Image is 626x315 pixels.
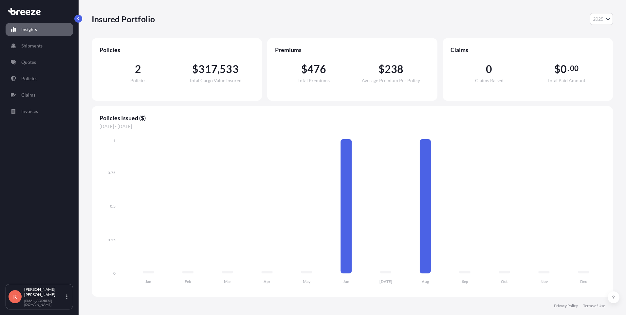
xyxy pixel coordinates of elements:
[590,13,613,25] button: Year Selector
[451,46,605,54] span: Claims
[220,64,239,74] span: 533
[307,64,326,74] span: 476
[108,170,116,175] tspan: 0.75
[108,237,116,242] tspan: 0.25
[198,64,217,74] span: 317
[189,78,242,83] span: Total Cargo Value Insured
[275,46,430,54] span: Premiums
[130,78,146,83] span: Policies
[547,78,585,83] span: Total Paid Amount
[378,64,385,74] span: $
[567,66,569,71] span: .
[21,75,37,82] p: Policies
[6,72,73,85] a: Policies
[486,64,492,74] span: 0
[379,279,392,284] tspan: [DATE]
[303,279,311,284] tspan: May
[561,64,567,74] span: 0
[21,26,37,33] p: Insights
[224,279,231,284] tspan: Mar
[583,303,605,308] a: Terms of Use
[13,293,17,300] span: K
[298,78,330,83] span: Total Premiums
[110,204,116,209] tspan: 0.5
[6,88,73,102] a: Claims
[100,123,605,130] span: [DATE] - [DATE]
[21,92,35,98] p: Claims
[21,43,43,49] p: Shipments
[100,46,254,54] span: Policies
[21,108,38,115] p: Invoices
[100,114,605,122] span: Policies Issued ($)
[24,287,65,297] p: [PERSON_NAME] [PERSON_NAME]
[570,66,579,71] span: 00
[362,78,420,83] span: Average Premium Per Policy
[475,78,504,83] span: Claims Raised
[501,279,508,284] tspan: Oct
[6,23,73,36] a: Insights
[554,303,578,308] a: Privacy Policy
[145,279,151,284] tspan: Jan
[541,279,548,284] tspan: Nov
[462,279,468,284] tspan: Sep
[135,64,141,74] span: 2
[554,64,561,74] span: $
[113,138,116,143] tspan: 1
[113,271,116,276] tspan: 0
[385,64,404,74] span: 238
[6,56,73,69] a: Quotes
[6,39,73,52] a: Shipments
[192,64,198,74] span: $
[580,279,587,284] tspan: Dec
[217,64,220,74] span: ,
[422,279,429,284] tspan: Aug
[6,105,73,118] a: Invoices
[301,64,307,74] span: $
[264,279,270,284] tspan: Apr
[343,279,349,284] tspan: Jun
[21,59,36,65] p: Quotes
[593,16,603,22] span: 2025
[24,299,65,306] p: [EMAIL_ADDRESS][DOMAIN_NAME]
[185,279,191,284] tspan: Feb
[92,14,155,24] p: Insured Portfolio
